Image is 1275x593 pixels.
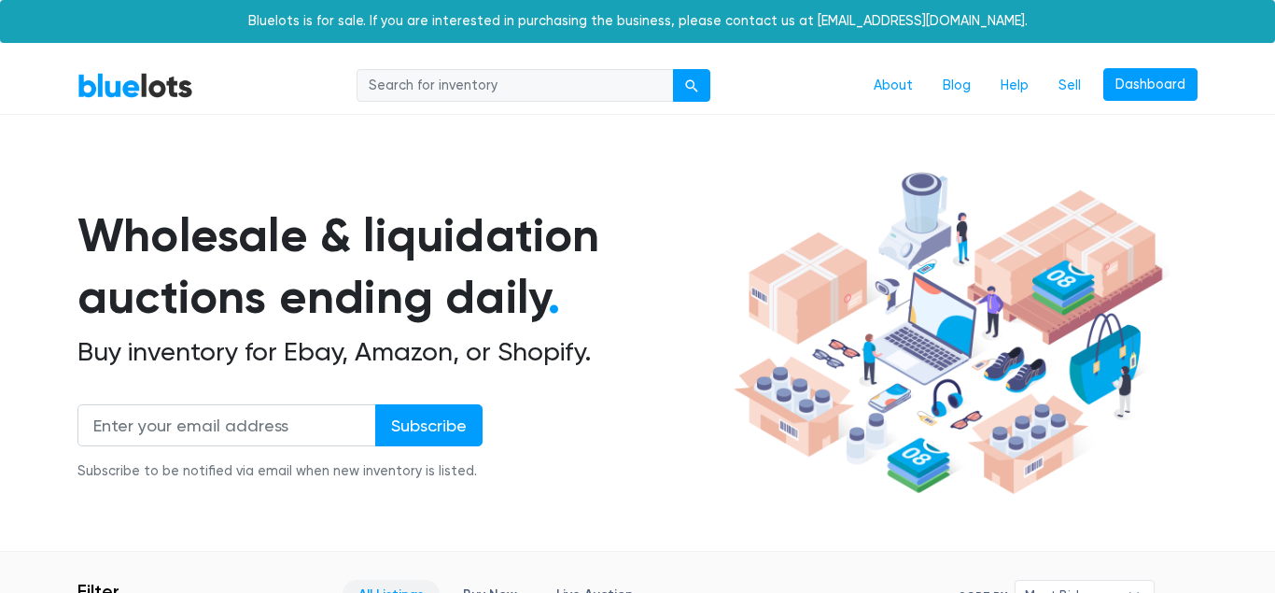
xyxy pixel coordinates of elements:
img: hero-ee84e7d0318cb26816c560f6b4441b76977f77a177738b4e94f68c95b2b83dbb.png [727,163,1170,503]
a: Sell [1044,68,1096,104]
span: . [548,269,560,325]
a: BlueLots [77,72,193,99]
h2: Buy inventory for Ebay, Amazon, or Shopify. [77,336,727,368]
input: Search for inventory [357,69,674,103]
a: Help [986,68,1044,104]
a: About [859,68,928,104]
input: Enter your email address [77,404,376,446]
div: Subscribe to be notified via email when new inventory is listed. [77,461,483,482]
a: Blog [928,68,986,104]
input: Subscribe [375,404,483,446]
a: Dashboard [1103,68,1198,102]
h1: Wholesale & liquidation auctions ending daily [77,205,727,329]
